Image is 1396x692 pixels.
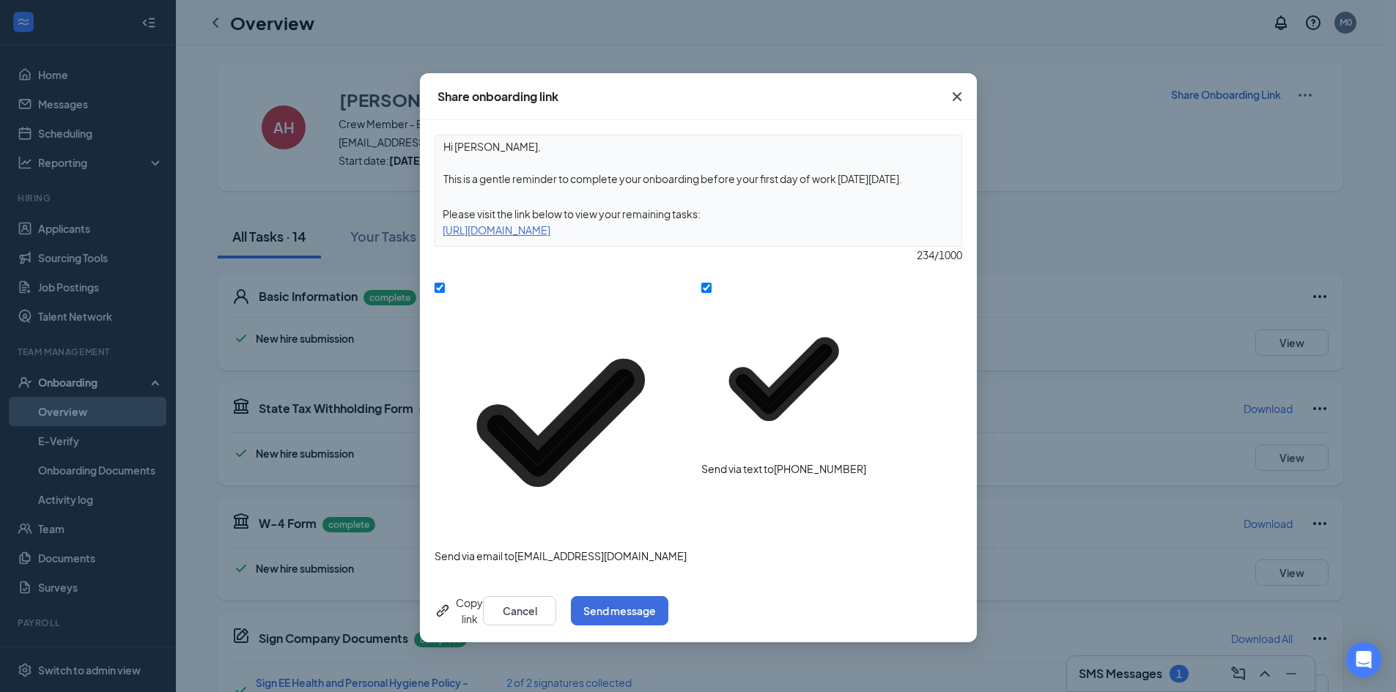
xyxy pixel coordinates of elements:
button: Close [937,73,977,120]
button: Link Copy link [435,595,483,627]
svg: Checkmark [701,297,866,461]
div: 234 / 1000 [435,247,962,263]
button: Cancel [483,596,556,625]
input: Send via text to[PHONE_NUMBER] [701,283,712,293]
svg: Link [435,602,452,620]
div: Copy link [435,595,483,627]
svg: Cross [948,88,966,105]
div: Share onboarding link [437,89,558,105]
span: Send via text to [PHONE_NUMBER] [701,462,866,475]
div: Open Intercom Messenger [1346,642,1381,677]
button: Send message [571,596,668,625]
span: Send via email to [EMAIL_ADDRESS][DOMAIN_NAME] [435,549,687,562]
div: Please visit the link below to view your remaining tasks: [435,206,961,222]
input: Send via email to[EMAIL_ADDRESS][DOMAIN_NAME] [435,283,445,293]
div: [URL][DOMAIN_NAME] [435,222,961,238]
svg: Checkmark [435,297,687,548]
textarea: Hi [PERSON_NAME], This is a gentle reminder to complete your onboarding before your first day of ... [435,135,961,190]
